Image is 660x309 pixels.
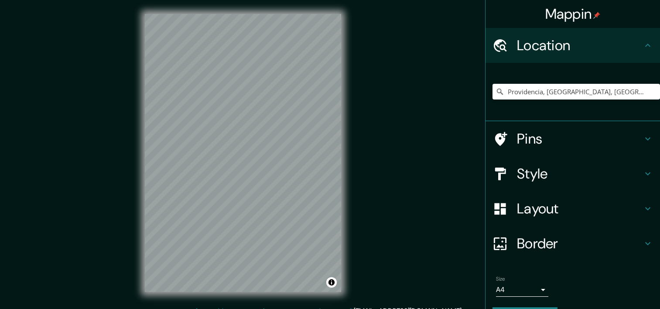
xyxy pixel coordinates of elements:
h4: Pins [517,130,643,148]
img: pin-icon.png [593,12,600,19]
h4: Location [517,37,643,54]
h4: Style [517,165,643,182]
div: Layout [486,191,660,226]
div: Border [486,226,660,261]
div: Pins [486,121,660,156]
button: Toggle attribution [326,277,337,288]
label: Size [496,275,505,283]
h4: Layout [517,200,643,217]
h4: Mappin [545,5,601,23]
input: Pick your city or area [492,84,660,100]
iframe: Help widget launcher [582,275,650,299]
canvas: Map [145,14,341,292]
div: A4 [496,283,548,297]
div: Style [486,156,660,191]
h4: Border [517,235,643,252]
div: Location [486,28,660,63]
